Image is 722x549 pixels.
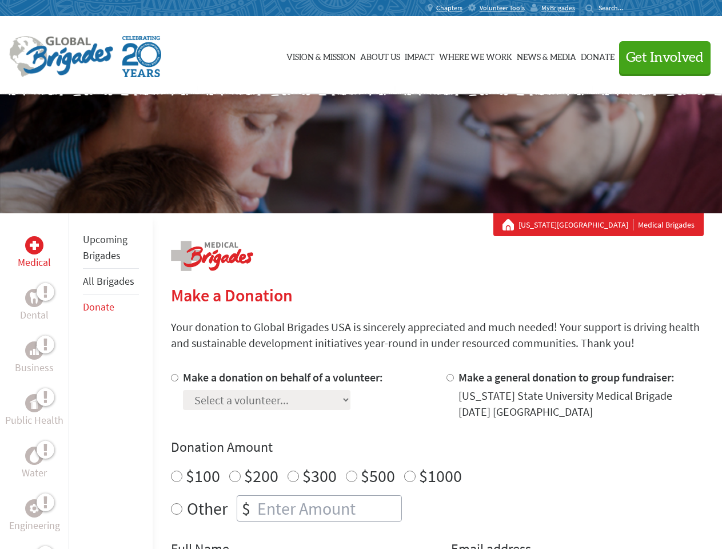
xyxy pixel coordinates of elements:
p: Engineering [9,518,60,534]
div: Medical [25,236,43,254]
li: Upcoming Brigades [83,227,139,269]
li: Donate [83,295,139,320]
p: Your donation to Global Brigades USA is sincerely appreciated and much needed! Your support is dr... [171,319,704,351]
p: Public Health [5,412,63,428]
a: Impact [405,27,434,84]
img: Public Health [30,397,39,409]
img: Global Brigades Celebrating 20 Years [122,36,161,77]
a: Donate [83,300,114,313]
a: EngineeringEngineering [9,499,60,534]
a: News & Media [517,27,576,84]
label: Make a general donation to group fundraiser: [458,370,675,384]
a: Upcoming Brigades [83,233,127,262]
a: BusinessBusiness [15,341,54,376]
a: MedicalMedical [18,236,51,270]
img: Medical [30,241,39,250]
img: Dental [30,292,39,303]
input: Enter Amount [255,496,401,521]
div: Dental [25,289,43,307]
span: Volunteer Tools [480,3,525,13]
p: Dental [20,307,49,323]
img: Water [30,449,39,462]
button: Get Involved [619,41,711,74]
input: Search... [599,3,631,12]
img: Global Brigades Logo [9,36,113,77]
h2: Make a Donation [171,285,704,305]
div: [US_STATE] State University Medical Brigade [DATE] [GEOGRAPHIC_DATA] [458,388,704,420]
a: [US_STATE][GEOGRAPHIC_DATA] [518,219,633,230]
div: Engineering [25,499,43,518]
a: About Us [360,27,400,84]
span: Get Involved [626,51,704,65]
div: Water [25,447,43,465]
div: Medical Brigades [502,219,695,230]
p: Business [15,360,54,376]
li: All Brigades [83,269,139,295]
label: $500 [361,465,395,487]
a: Public HealthPublic Health [5,394,63,428]
p: Medical [18,254,51,270]
a: Donate [581,27,615,84]
p: Water [22,465,47,481]
label: $1000 [419,465,462,487]
img: Engineering [30,504,39,513]
a: DentalDental [20,289,49,323]
label: $100 [186,465,220,487]
div: $ [237,496,255,521]
label: $200 [244,465,278,487]
label: Make a donation on behalf of a volunteer: [183,370,383,384]
div: Business [25,341,43,360]
span: Chapters [436,3,462,13]
img: logo-medical.png [171,241,253,271]
a: All Brigades [83,274,134,288]
a: Where We Work [439,27,512,84]
h4: Donation Amount [171,438,704,456]
div: Public Health [25,394,43,412]
a: WaterWater [22,447,47,481]
label: Other [187,495,228,522]
label: $300 [302,465,337,487]
a: Vision & Mission [286,27,356,84]
img: Business [30,346,39,355]
span: MyBrigades [541,3,575,13]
